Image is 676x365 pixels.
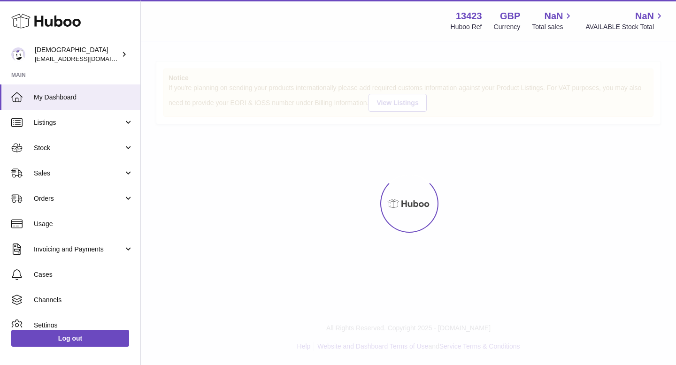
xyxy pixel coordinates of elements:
span: Total sales [532,23,574,31]
div: [DEMOGRAPHIC_DATA] [35,46,119,63]
span: Invoicing and Payments [34,245,123,254]
span: Settings [34,321,133,330]
span: Sales [34,169,123,178]
span: Listings [34,118,123,127]
span: Stock [34,144,123,152]
span: My Dashboard [34,93,133,102]
span: Channels [34,296,133,304]
span: Cases [34,270,133,279]
strong: 13423 [456,10,482,23]
a: NaN AVAILABLE Stock Total [585,10,665,31]
div: Currency [494,23,521,31]
div: Huboo Ref [451,23,482,31]
a: NaN Total sales [532,10,574,31]
span: Usage [34,220,133,228]
span: Orders [34,194,123,203]
img: olgazyuz@outlook.com [11,47,25,61]
span: NaN [635,10,654,23]
span: AVAILABLE Stock Total [585,23,665,31]
strong: GBP [500,10,520,23]
span: NaN [544,10,563,23]
a: Log out [11,330,129,347]
span: [EMAIL_ADDRESS][DOMAIN_NAME] [35,55,138,62]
